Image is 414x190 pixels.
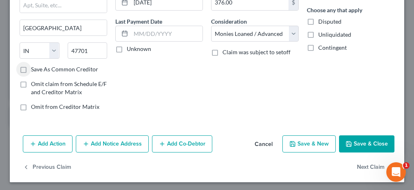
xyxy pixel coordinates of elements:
iframe: Intercom live chat [386,162,406,182]
button: Next Claim [357,159,394,176]
span: Unliquidated [318,31,351,38]
button: Save & New [282,135,336,152]
span: Omit from Creditor Matrix [31,103,99,110]
button: Add Co-Debtor [152,135,212,152]
span: Disputed [318,18,341,25]
button: Add Action [23,135,73,152]
button: Save & Close [339,135,394,152]
span: Contingent [318,44,347,51]
label: Save As Common Creditor [31,65,98,73]
label: Choose any that apply [307,6,362,14]
button: Add Notice Address [76,135,149,152]
input: MM/DD/YYYY [131,26,203,42]
label: Consideration [211,17,247,26]
input: Enter zip... [68,42,108,59]
label: Unknown [127,45,151,53]
span: Omit claim from Schedule E/F and Creditor Matrix [31,80,107,95]
button: Cancel [248,136,279,152]
span: Claim was subject to setoff [222,49,291,55]
input: Enter city... [20,20,107,35]
button: Previous Claim [23,159,71,176]
label: Last Payment Date [115,17,162,26]
span: 1 [403,162,410,169]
